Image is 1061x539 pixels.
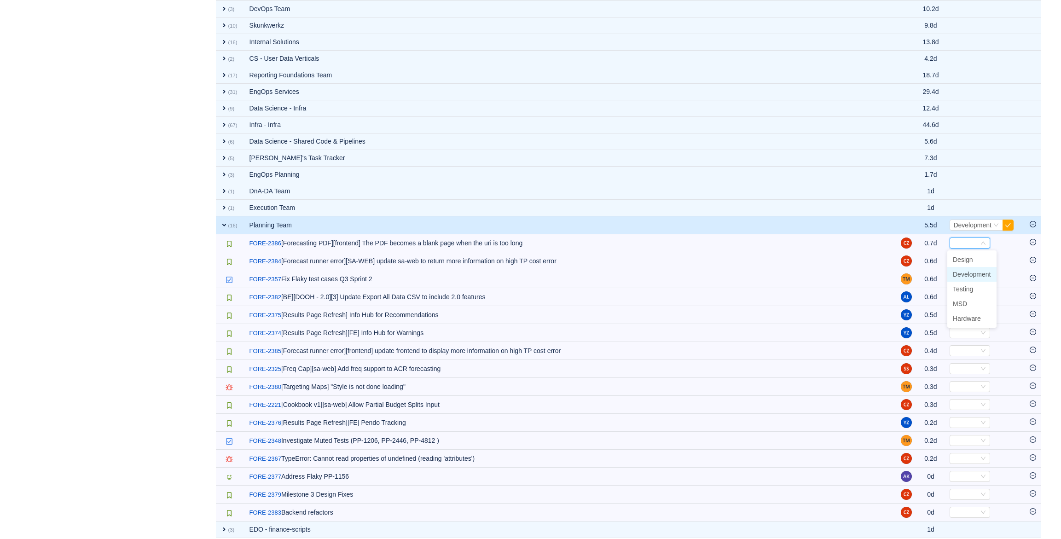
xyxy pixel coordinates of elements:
[245,17,896,34] td: Skunkwerkz
[901,238,912,249] img: CZ
[901,381,912,392] img: TM
[901,435,912,446] img: TM
[226,492,233,499] img: 10315
[249,329,281,338] a: FORE-2374
[901,291,912,302] img: AL
[220,204,228,211] span: expand
[220,187,228,195] span: expand
[916,51,945,67] td: 4.2d
[980,438,986,444] i: icon: down
[249,293,281,302] a: FORE-2382
[228,189,234,194] small: (1)
[916,270,945,288] td: 0.6d
[901,507,912,518] img: CZ
[226,384,233,391] img: 10303
[220,121,228,128] span: expand
[249,418,281,428] a: FORE-2376
[245,117,896,133] td: Infra - Infra
[226,294,233,301] img: 10315
[953,221,991,229] span: Development
[993,222,999,229] i: icon: down
[226,348,233,355] img: 10315
[980,474,986,480] i: icon: down
[901,453,912,464] img: CZ
[226,312,233,319] img: 10315
[245,51,896,67] td: CS - User Data Verticals
[1030,257,1036,263] i: icon: minus-circle
[916,414,945,432] td: 0.2d
[901,327,912,338] img: YJ
[1030,490,1036,497] i: icon: minus-circle
[228,89,237,95] small: (31)
[901,363,912,374] img: SS
[249,490,281,499] a: FORE-2379
[1030,454,1036,461] i: icon: minus-circle
[228,223,237,228] small: (16)
[916,67,945,84] td: 18.7d
[1003,220,1014,231] button: icon: check
[249,508,281,517] a: FORE-2383
[226,474,233,481] img: 11467
[226,366,233,373] img: 10315
[228,23,237,29] small: (10)
[245,252,896,270] td: [Forecast runner error][SA-WEB] update sa-web to return more information on high TP cost error
[249,436,281,446] a: FORE-2348
[1030,383,1036,389] i: icon: minus-circle
[916,486,945,504] td: 0d
[916,133,945,150] td: 5.6d
[916,504,945,522] td: 0d
[249,365,281,374] a: FORE-2325
[980,348,986,354] i: icon: down
[245,450,896,468] td: TypeError: Cannot read properties of undefined (reading 'attributes')
[249,383,281,392] a: FORE-2380
[245,360,896,378] td: [Freq Cap][sa-web] Add freq support to ACR forecasting
[228,156,234,161] small: (5)
[245,288,896,306] td: [BE][DOOH - 2.0][3] Update Export All Data CSV to include 2.0 features
[901,399,912,410] img: CZ
[980,330,986,336] i: icon: down
[220,138,228,145] span: expand
[916,360,945,378] td: 0.3d
[1030,400,1036,407] i: icon: minus-circle
[228,139,234,145] small: (6)
[916,150,945,167] td: 7.3d
[249,275,281,284] a: FORE-2357
[980,240,986,247] i: icon: down
[226,330,233,337] img: 10315
[228,172,234,178] small: (3)
[901,471,912,482] img: AK
[1030,418,1036,425] i: icon: minus-circle
[980,492,986,498] i: icon: down
[901,309,912,320] img: YJ
[220,104,228,112] span: expand
[245,100,896,117] td: Data Science - Infra
[953,315,981,322] span: Hardware
[916,396,945,414] td: 0.3d
[916,342,945,360] td: 0.4d
[916,34,945,51] td: 13.8d
[228,122,237,128] small: (67)
[245,133,896,150] td: Data Science - Shared Code & Pipelines
[901,417,912,428] img: YJ
[245,324,896,342] td: [Results Page Refresh][FE] Info Hub for Warnings
[249,239,281,248] a: FORE-2386
[220,171,228,178] span: expand
[228,40,237,45] small: (16)
[228,205,234,211] small: (1)
[245,342,896,360] td: [Forecast runner error][frontend] update frontend to display more information on high TP cost error
[226,456,233,463] img: 10303
[1030,275,1036,281] i: icon: minus-circle
[228,56,234,62] small: (2)
[916,84,945,100] td: 29.4d
[220,38,228,46] span: expand
[916,432,945,450] td: 0.2d
[245,468,896,486] td: Address Flaky PP-1156
[249,311,281,320] a: FORE-2375
[228,106,234,111] small: (9)
[953,285,973,293] span: Testing
[901,273,912,284] img: TM
[245,216,896,234] td: Planning Team
[228,527,234,533] small: (3)
[226,240,233,248] img: 10315
[1030,329,1036,335] i: icon: minus-circle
